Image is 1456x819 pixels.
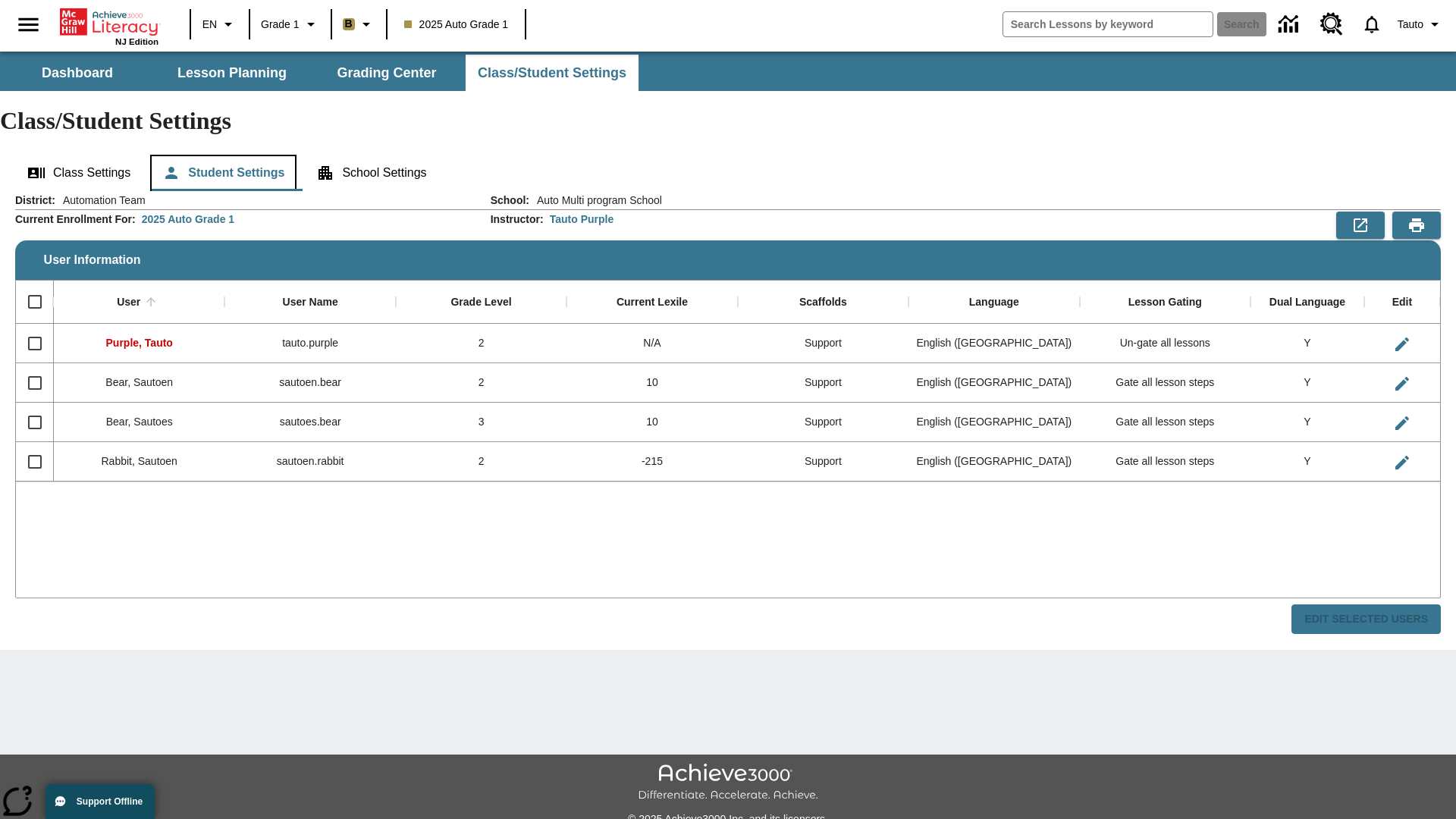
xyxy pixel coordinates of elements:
[396,403,566,442] div: 3
[196,11,244,38] button: Language: EN, Select a language
[396,363,566,403] div: 2
[1387,447,1417,478] button: Edit User
[491,194,529,207] h2: School :
[404,17,509,33] span: 2025 Auto Grade 1
[261,17,300,33] span: Grade 1
[1392,212,1441,239] button: Print Preview
[15,194,55,207] h2: District :
[177,64,287,82] span: Lesson Planning
[106,337,173,349] span: Purple, Tauto
[15,193,1441,635] div: User Information
[1003,12,1213,36] input: search field
[1250,442,1364,482] div: Y
[566,442,737,482] div: -215
[550,212,614,227] div: Tauto Purple
[42,64,113,82] span: Dashboard
[311,55,463,91] button: Grading Center
[224,403,395,442] div: sautoes.bear
[908,324,1079,363] div: English (US)
[337,11,381,38] button: Boost Class color is light brown. Change class color
[1250,363,1364,403] div: Y
[638,764,818,802] img: Achieve3000 Differentiate Accelerate Achieve
[2,55,153,91] button: Dashboard
[1080,442,1250,482] div: Gate all lesson steps
[738,363,908,403] div: Support
[908,442,1079,482] div: English (US)
[1128,296,1202,309] div: Lesson Gating
[491,213,544,226] h2: Instructor :
[1387,369,1417,399] button: Edit User
[142,212,234,227] div: 2025 Auto Grade 1
[738,442,908,482] div: Support
[1392,11,1450,38] button: Profile/Settings
[150,155,297,191] button: Student Settings
[1311,4,1352,45] a: Resource Center, Will open in new tab
[255,11,326,38] button: Grade: Grade 1, Select a grade
[396,324,566,363] div: 2
[283,296,338,309] div: User Name
[77,796,143,807] span: Support Offline
[115,37,158,46] span: NJ Edition
[478,64,626,82] span: Class/Student Settings
[738,324,908,363] div: Support
[45,784,155,819] button: Support Offline
[60,5,158,46] div: Home
[345,14,353,33] span: B
[566,363,737,403] div: 10
[1352,5,1392,44] a: Notifications
[224,442,395,482] div: sautoen.rabbit
[1080,403,1250,442] div: Gate all lesson steps
[60,7,158,37] a: Home
[617,296,688,309] div: Current Lexile
[566,403,737,442] div: 10
[15,155,143,191] button: Class Settings
[1336,212,1385,239] button: Export to CSV
[1387,408,1417,438] button: Edit User
[1269,296,1345,309] div: Dual Language
[1387,329,1417,359] button: Edit User
[738,403,908,442] div: Support
[15,155,1441,191] div: Class/Student Settings
[106,416,173,428] span: Bear, Sautoes
[102,455,177,467] span: Rabbit, Sautoen
[337,64,436,82] span: Grading Center
[1250,403,1364,442] div: Y
[6,2,51,47] button: Open side menu
[1398,17,1423,33] span: Tauto
[55,193,146,208] span: Automation Team
[304,155,438,191] button: School Settings
[1269,4,1311,45] a: Data Center
[117,296,140,309] div: User
[908,363,1079,403] div: English (US)
[1080,324,1250,363] div: Un-gate all lessons
[224,363,395,403] div: sautoen.bear
[224,324,395,363] div: tauto.purple
[44,253,141,267] span: User Information
[450,296,511,309] div: Grade Level
[799,296,847,309] div: Scaffolds
[105,376,173,388] span: Bear, Sautoen
[1250,324,1364,363] div: Y
[396,442,566,482] div: 2
[15,213,136,226] h2: Current Enrollment For :
[1080,363,1250,403] div: Gate all lesson steps
[156,55,308,91] button: Lesson Planning
[529,193,662,208] span: Auto Multi program School
[1392,296,1412,309] div: Edit
[969,296,1019,309] div: Language
[466,55,639,91] button: Class/Student Settings
[202,17,217,33] span: EN
[908,403,1079,442] div: English (US)
[566,324,737,363] div: N/A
